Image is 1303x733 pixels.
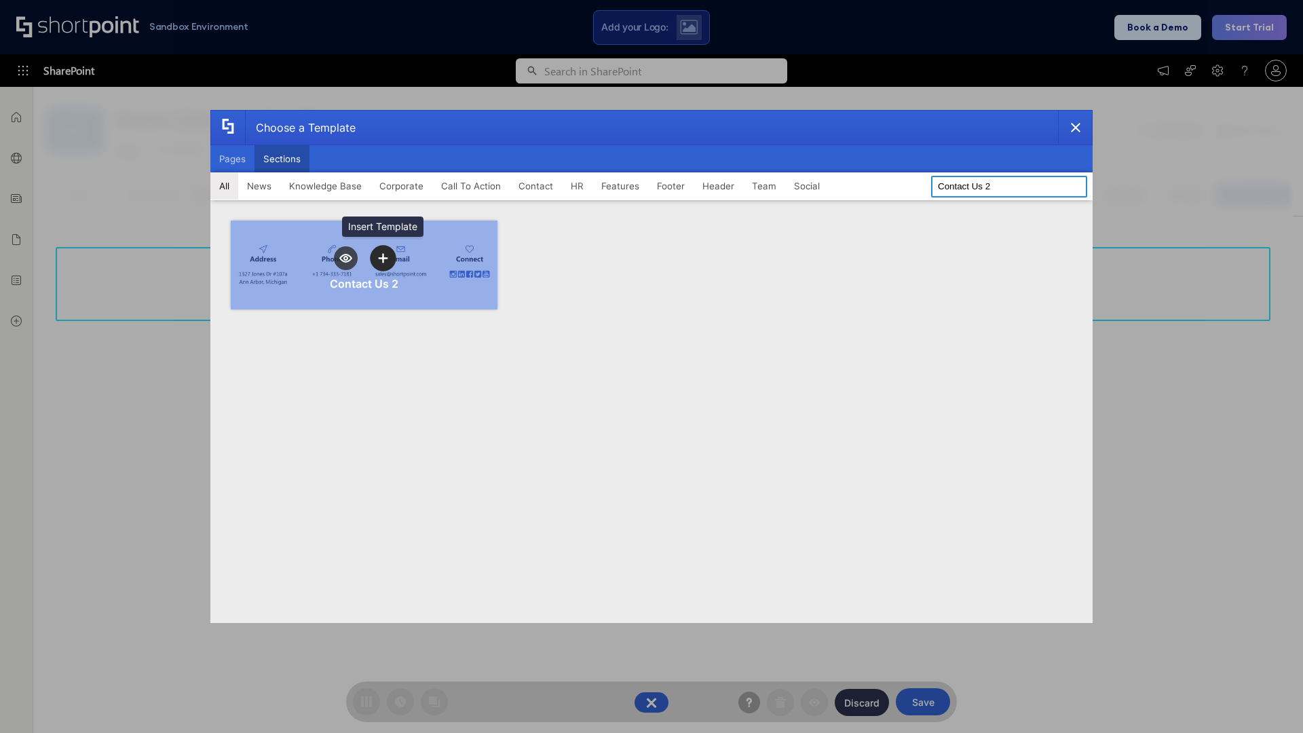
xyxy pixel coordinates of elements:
[648,172,694,200] button: Footer
[371,172,432,200] button: Corporate
[510,172,562,200] button: Contact
[210,145,254,172] button: Pages
[785,172,829,200] button: Social
[1059,576,1303,733] iframe: Chat Widget
[330,277,398,290] div: Contact Us 2
[245,111,356,145] div: Choose a Template
[238,172,280,200] button: News
[210,172,238,200] button: All
[254,145,309,172] button: Sections
[280,172,371,200] button: Knowledge Base
[743,172,785,200] button: Team
[210,110,1093,623] div: template selector
[432,172,510,200] button: Call To Action
[592,172,648,200] button: Features
[562,172,592,200] button: HR
[694,172,743,200] button: Header
[931,176,1087,198] input: Search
